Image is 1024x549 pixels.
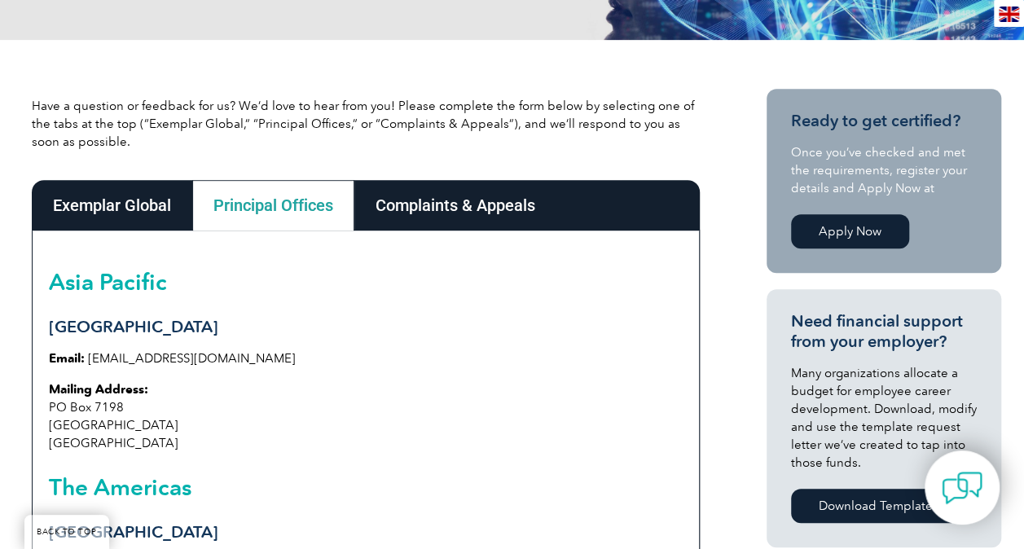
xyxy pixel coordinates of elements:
[942,468,982,508] img: contact-chat.png
[49,317,683,337] h3: [GEOGRAPHIC_DATA]
[49,382,148,397] strong: Mailing Address:
[791,143,977,197] p: Once you’ve checked and met the requirements, register your details and Apply Now at
[24,515,109,549] a: BACK TO TOP
[791,364,977,472] p: Many organizations allocate a budget for employee career development. Download, modify and use th...
[791,311,977,352] h3: Need financial support from your employer?
[49,522,683,542] h3: [GEOGRAPHIC_DATA]
[32,97,700,151] p: Have a question or feedback for us? We’d love to hear from you! Please complete the form below by...
[791,214,909,248] a: Apply Now
[32,180,192,231] div: Exemplar Global
[49,351,85,366] strong: Email:
[354,180,556,231] div: Complaints & Appeals
[49,269,683,295] h2: Asia Pacific
[88,351,296,366] a: [EMAIL_ADDRESS][DOMAIN_NAME]
[192,180,354,231] div: Principal Offices
[791,111,977,131] h3: Ready to get certified?
[791,489,960,523] a: Download Template
[999,7,1019,22] img: en
[49,380,683,452] p: PO Box 7198 [GEOGRAPHIC_DATA] [GEOGRAPHIC_DATA]
[49,474,683,500] h2: The Americas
